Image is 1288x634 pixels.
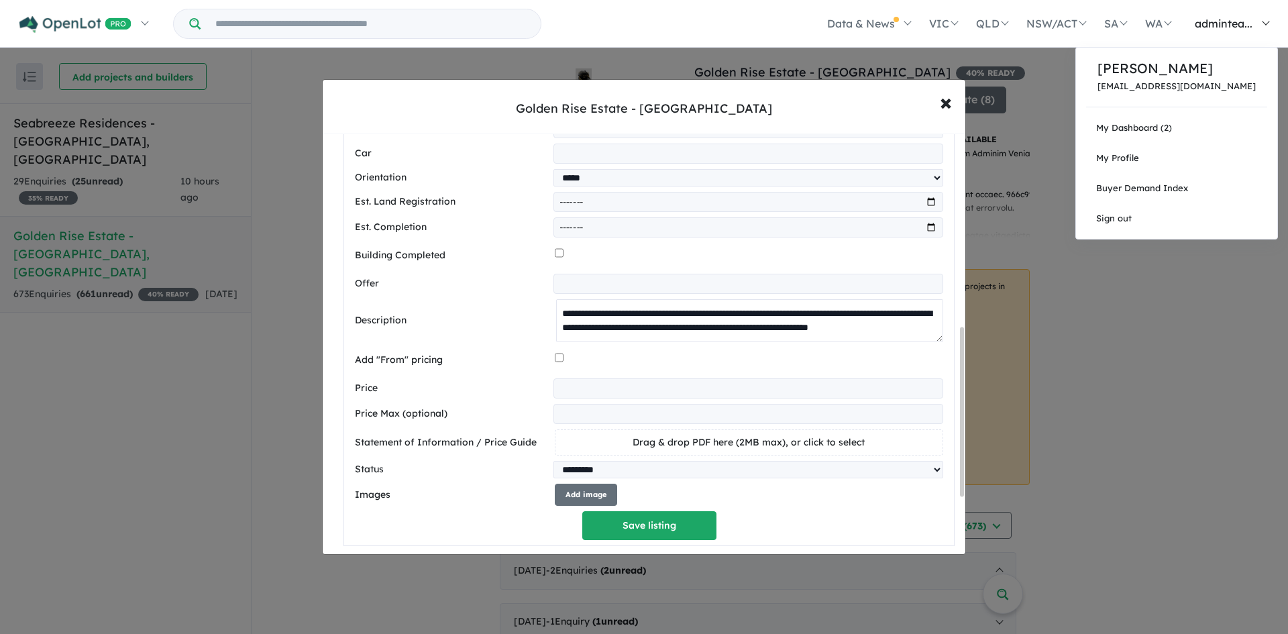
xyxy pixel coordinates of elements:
[1096,152,1139,163] span: My Profile
[355,352,549,368] label: Add "From" pricing
[355,313,551,329] label: Description
[1097,81,1256,91] p: [EMAIL_ADDRESS][DOMAIN_NAME]
[355,170,548,186] label: Orientation
[1097,58,1256,78] p: [PERSON_NAME]
[355,194,548,210] label: Est. Land Registration
[555,484,617,506] button: Add image
[516,100,772,117] div: Golden Rise Estate - [GEOGRAPHIC_DATA]
[633,436,865,448] span: Drag & drop PDF here (2MB max), or click to select
[355,462,548,478] label: Status
[940,87,952,116] span: ×
[203,9,538,38] input: Try estate name, suburb, builder or developer
[1076,113,1277,143] a: My Dashboard (2)
[1195,17,1252,30] span: admintea...
[582,511,716,540] button: Save listing
[355,487,549,503] label: Images
[355,380,548,397] label: Price
[355,435,549,451] label: Statement of Information / Price Guide
[355,146,548,162] label: Car
[355,248,549,264] label: Building Completed
[355,276,548,292] label: Offer
[1076,173,1277,203] a: Buyer Demand Index
[355,219,548,235] label: Est. Completion
[1076,203,1277,233] a: Sign out
[19,16,131,33] img: Openlot PRO Logo White
[355,406,548,422] label: Price Max (optional)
